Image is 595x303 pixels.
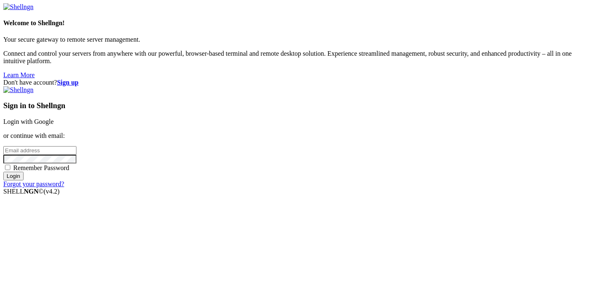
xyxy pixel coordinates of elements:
[3,188,59,195] span: SHELL ©
[3,146,76,155] input: Email address
[44,188,60,195] span: 4.2.0
[3,19,592,27] h4: Welcome to Shellngn!
[3,79,592,86] div: Don't have account?
[24,188,39,195] b: NGN
[3,180,64,187] a: Forgot your password?
[57,79,79,86] a: Sign up
[3,132,592,140] p: or continue with email:
[3,36,592,43] p: Your secure gateway to remote server management.
[3,86,33,94] img: Shellngn
[3,118,54,125] a: Login with Google
[3,172,24,180] input: Login
[3,71,35,78] a: Learn More
[3,50,592,65] p: Connect and control your servers from anywhere with our powerful, browser-based terminal and remo...
[13,164,69,171] span: Remember Password
[5,165,10,170] input: Remember Password
[3,3,33,11] img: Shellngn
[3,101,592,110] h3: Sign in to Shellngn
